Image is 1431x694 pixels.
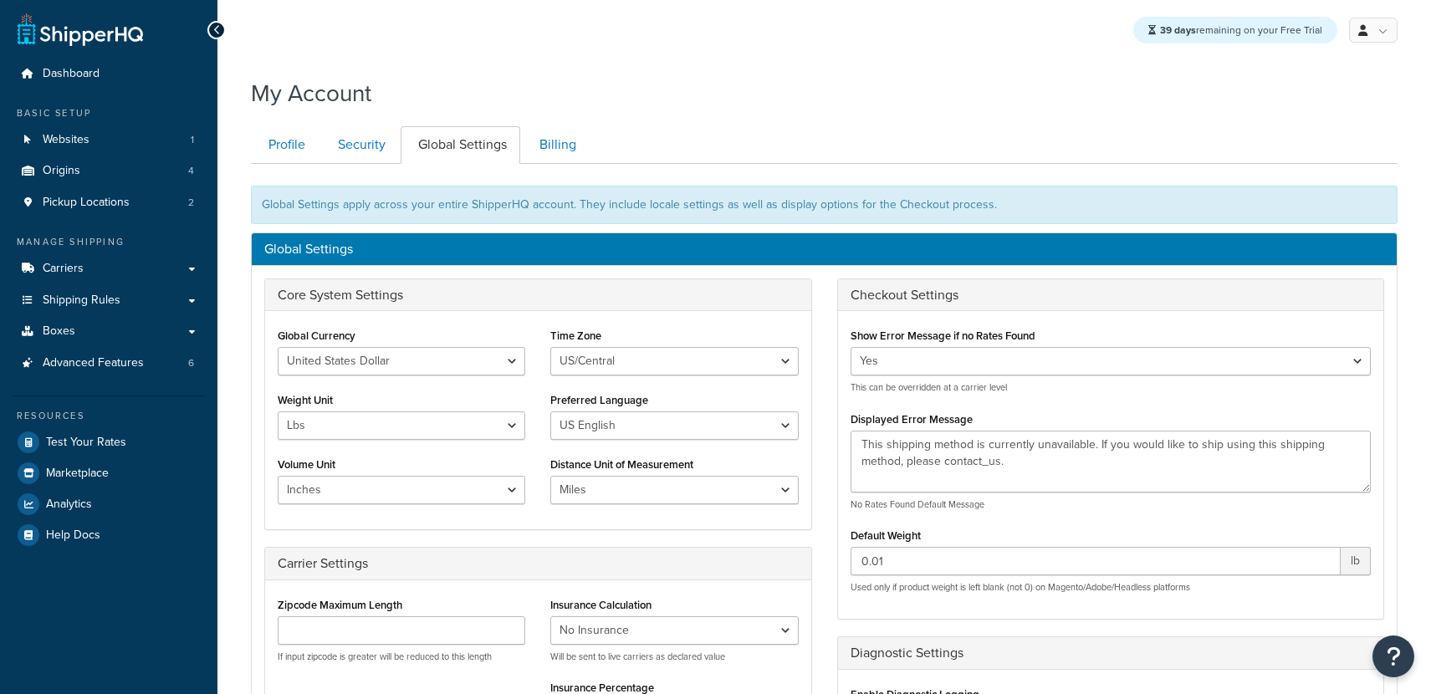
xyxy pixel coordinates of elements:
[43,324,75,339] span: Boxes
[13,187,205,218] a: Pickup Locations 2
[13,458,205,488] a: Marketplace
[278,599,402,611] label: Zipcode Maximum Length
[851,329,1035,342] label: Show Error Message if no Rates Found
[188,356,194,370] span: 6
[43,356,144,370] span: Advanced Features
[13,285,205,316] a: Shipping Rules
[851,431,1372,492] textarea: This shipping method is currently unavailable. If you would like to ship using this shipping meth...
[46,467,109,481] span: Marketplace
[13,427,205,457] a: Test Your Rates
[13,125,205,156] a: Websites 1
[251,77,371,110] h1: My Account
[851,288,1372,303] h3: Checkout Settings
[13,187,205,218] li: Pickup Locations
[13,348,205,379] a: Advanced Features 6
[522,126,590,164] a: Billing
[13,489,205,519] a: Analytics
[1341,547,1371,575] span: lb
[188,164,194,178] span: 4
[13,316,205,347] a: Boxes
[46,436,126,450] span: Test Your Rates
[13,156,205,186] li: Origins
[278,458,335,471] label: Volume Unit
[851,581,1372,594] p: Used only if product weight is left blank (not 0) on Magento/Adobe/Headless platforms
[13,409,205,423] div: Resources
[13,348,205,379] li: Advanced Features
[43,293,120,308] span: Shipping Rules
[43,196,130,210] span: Pickup Locations
[278,329,355,342] label: Global Currency
[43,133,89,147] span: Websites
[550,681,654,694] label: Insurance Percentage
[13,235,205,249] div: Manage Shipping
[851,646,1372,661] h3: Diagnostic Settings
[43,262,84,276] span: Carriers
[278,288,799,303] h3: Core System Settings
[18,13,143,46] a: ShipperHQ Home
[550,599,652,611] label: Insurance Calculation
[46,528,100,543] span: Help Docs
[550,329,601,342] label: Time Zone
[550,458,693,471] label: Distance Unit of Measurement
[851,381,1372,394] p: This can be overridden at a carrier level
[46,498,92,512] span: Analytics
[401,126,520,164] a: Global Settings
[13,106,205,120] div: Basic Setup
[251,186,1398,224] div: Global Settings apply across your entire ShipperHQ account. They include locale settings as well ...
[13,125,205,156] li: Websites
[191,133,194,147] span: 1
[550,394,648,406] label: Preferred Language
[1160,23,1196,38] strong: 39 days
[1372,635,1414,677] button: Open Resource Center
[851,498,1372,511] p: No Rates Found Default Message
[13,156,205,186] a: Origins 4
[278,394,333,406] label: Weight Unit
[1133,17,1337,43] div: remaining on your Free Trial
[264,242,1384,257] h3: Global Settings
[13,253,205,284] a: Carriers
[43,164,80,178] span: Origins
[188,196,194,210] span: 2
[550,651,798,663] p: Will be sent to live carriers as declared value
[320,126,399,164] a: Security
[278,651,525,663] p: If input zipcode is greater will be reduced to this length
[851,413,973,426] label: Displayed Error Message
[13,520,205,550] a: Help Docs
[251,126,319,164] a: Profile
[851,529,921,542] label: Default Weight
[13,59,205,89] a: Dashboard
[43,67,100,81] span: Dashboard
[278,556,799,571] h3: Carrier Settings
